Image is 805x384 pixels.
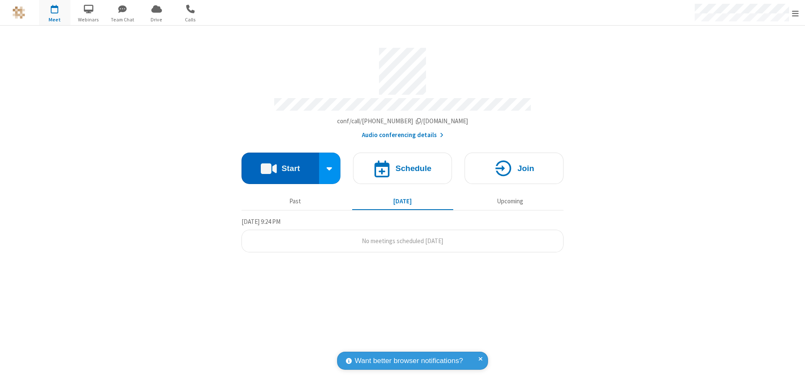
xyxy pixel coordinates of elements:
[362,237,443,245] span: No meetings scheduled [DATE]
[13,6,25,19] img: QA Selenium DO NOT DELETE OR CHANGE
[355,355,463,366] span: Want better browser notifications?
[241,217,563,253] section: Today's Meetings
[362,130,444,140] button: Audio conferencing details
[241,153,319,184] button: Start
[337,117,468,125] span: Copy my meeting room link
[353,153,452,184] button: Schedule
[352,193,453,209] button: [DATE]
[241,42,563,140] section: Account details
[175,16,206,23] span: Calls
[141,16,172,23] span: Drive
[39,16,70,23] span: Meet
[281,164,300,172] h4: Start
[517,164,534,172] h4: Join
[245,193,346,209] button: Past
[319,153,341,184] div: Start conference options
[241,218,280,226] span: [DATE] 9:24 PM
[73,16,104,23] span: Webinars
[107,16,138,23] span: Team Chat
[395,164,431,172] h4: Schedule
[460,193,561,209] button: Upcoming
[337,117,468,126] button: Copy my meeting room linkCopy my meeting room link
[465,153,563,184] button: Join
